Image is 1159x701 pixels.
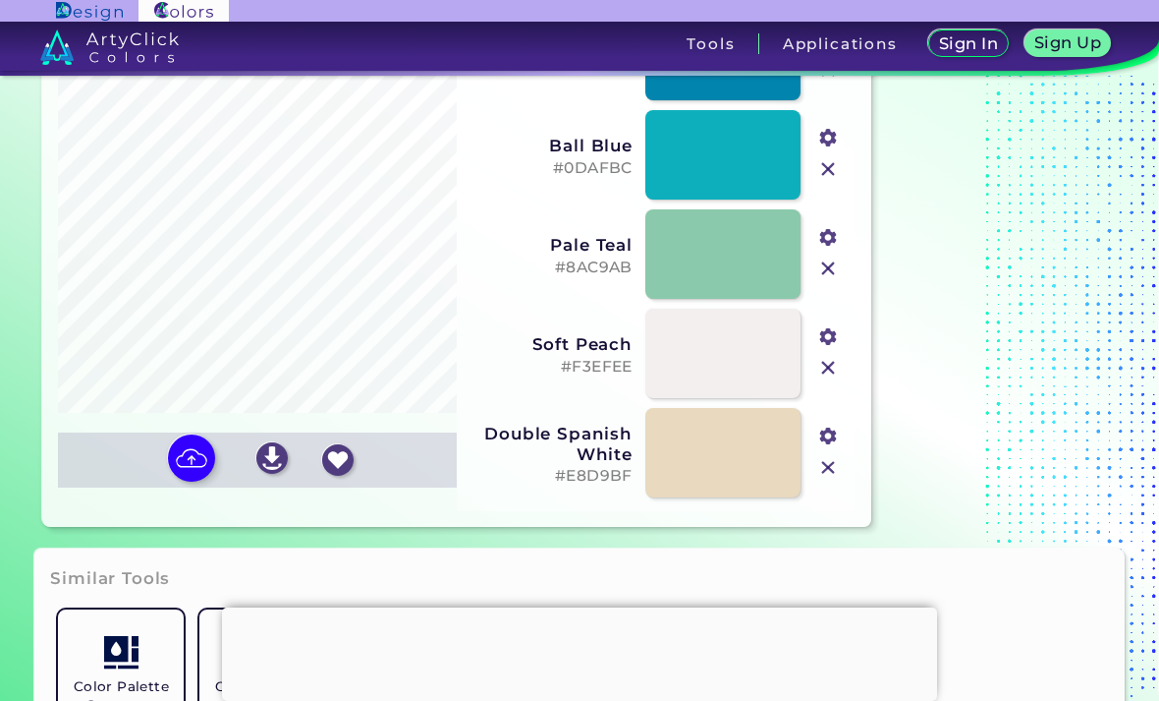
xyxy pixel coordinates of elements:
img: icon_col_pal_col.svg [104,635,138,670]
img: icon_favourite_white.svg [322,444,354,476]
h3: Soft Peach [469,334,633,354]
img: icon_close.svg [815,256,841,281]
h3: Tools [687,36,735,51]
h3: Ball Blue [469,136,633,155]
h5: #8AC9AB [469,259,633,277]
h3: Similar Tools [50,567,170,591]
h5: #E8D9BF [469,467,633,486]
img: icon_close.svg [815,355,841,380]
h5: Sign In [942,36,995,51]
h3: Double Spanish White [469,424,633,463]
a: Sign In [932,31,1005,56]
h3: Applications [783,36,898,51]
a: Sign Up [1028,31,1106,56]
h5: #F3EFEE [469,358,633,377]
img: icon_close.svg [815,156,841,182]
iframe: Advertisement [222,608,937,696]
img: ArtyClick Design logo [56,2,122,21]
h5: #0DAFBC [469,159,633,178]
img: icon picture [168,435,215,482]
h5: Sign Up [1037,35,1098,50]
h3: Pale Teal [469,235,633,255]
img: icon_download_white.svg [256,442,288,474]
img: logo_artyclick_colors_white.svg [40,29,179,65]
img: icon_close.svg [815,455,841,481]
